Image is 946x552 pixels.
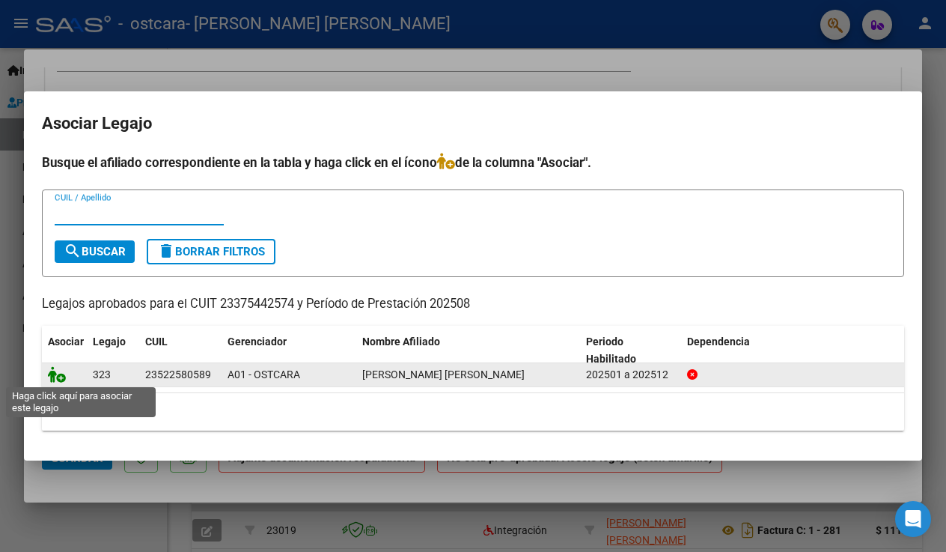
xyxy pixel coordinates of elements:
button: Borrar Filtros [147,239,275,264]
div: 202501 a 202512 [586,366,675,383]
span: A01 - OSTCARA [228,368,300,380]
span: Gerenciador [228,336,287,348]
datatable-header-cell: Asociar [42,326,87,375]
span: MONTERO GIOVANNI ALFREDO [362,368,525,380]
datatable-header-cell: Gerenciador [222,326,356,375]
div: 23522580589 [145,366,211,383]
span: Asociar [48,336,84,348]
span: Periodo Habilitado [586,336,636,365]
mat-icon: delete [157,242,175,260]
datatable-header-cell: Dependencia [681,326,905,375]
datatable-header-cell: Legajo [87,326,139,375]
mat-icon: search [64,242,82,260]
button: Buscar [55,240,135,263]
datatable-header-cell: CUIL [139,326,222,375]
span: Buscar [64,245,126,258]
div: 1 registros [42,393,904,431]
datatable-header-cell: Nombre Afiliado [356,326,580,375]
span: CUIL [145,336,168,348]
div: Open Intercom Messenger [895,501,931,537]
span: Nombre Afiliado [362,336,440,348]
p: Legajos aprobados para el CUIT 23375442574 y Período de Prestación 202508 [42,295,904,314]
datatable-header-cell: Periodo Habilitado [580,326,681,375]
span: Dependencia [687,336,750,348]
span: 323 [93,368,111,380]
span: Legajo [93,336,126,348]
h4: Busque el afiliado correspondiente en la tabla y haga click en el ícono de la columna "Asociar". [42,153,904,172]
span: Borrar Filtros [157,245,265,258]
h2: Asociar Legajo [42,109,904,138]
